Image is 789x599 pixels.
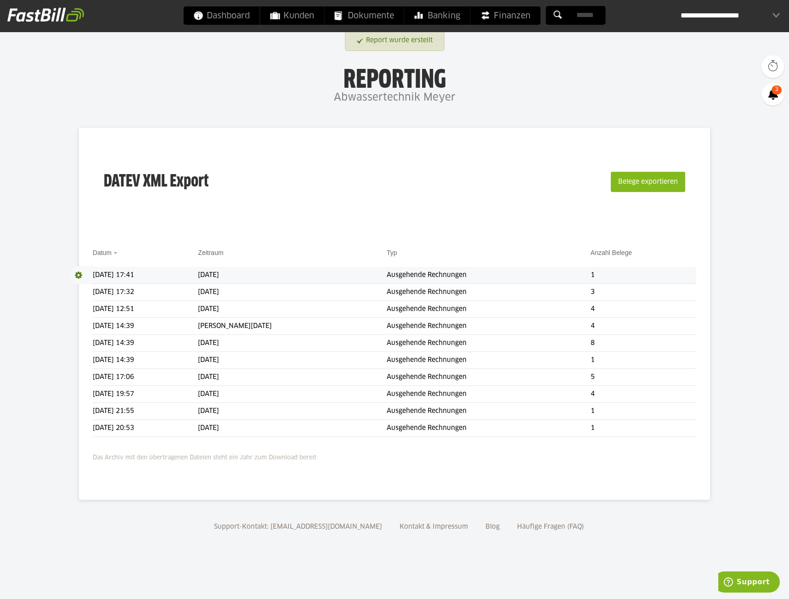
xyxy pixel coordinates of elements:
img: fastbill_logo_white.png [7,7,84,22]
a: Zeitraum [198,249,223,256]
td: Ausgehende Rechnungen [387,403,591,420]
a: Anzahl Belege [591,249,632,256]
a: Dashboard [184,6,260,25]
span: Kunden [271,6,314,25]
td: 1 [591,267,696,284]
td: 5 [591,369,696,386]
td: [DATE] [198,369,387,386]
a: 3 [761,83,784,106]
td: 4 [591,301,696,318]
td: Ausgehende Rechnungen [387,318,591,335]
td: [DATE] [198,335,387,352]
td: [DATE] 14:39 [93,352,198,369]
td: Ausgehende Rechnungen [387,335,591,352]
td: Ausgehende Rechnungen [387,386,591,403]
td: Ausgehende Rechnungen [387,420,591,437]
td: Ausgehende Rechnungen [387,267,591,284]
a: Blog [482,524,503,530]
a: Datum [93,249,112,256]
a: Support-Kontakt: [EMAIL_ADDRESS][DOMAIN_NAME] [211,524,385,530]
span: Dashboard [194,6,250,25]
td: [DATE] 17:41 [93,267,198,284]
p: Das Archiv mit den übertragenen Dateien steht ein Jahr zum Download bereit [93,448,696,463]
td: [DATE] 20:53 [93,420,198,437]
td: 8 [591,335,696,352]
span: 3 [772,85,782,95]
h1: Reporting [92,65,697,89]
td: 4 [591,386,696,403]
a: Häufige Fragen (FAQ) [514,524,587,530]
a: Kontakt & Impressum [396,524,471,530]
span: Dokumente [335,6,394,25]
td: [DATE] 14:39 [93,335,198,352]
td: Ausgehende Rechnungen [387,352,591,369]
td: Ausgehende Rechnungen [387,284,591,301]
td: 4 [591,318,696,335]
span: Banking [415,6,460,25]
td: [DATE] [198,403,387,420]
td: [DATE] [198,420,387,437]
td: [DATE] 17:06 [93,369,198,386]
td: [DATE] [198,267,387,284]
td: [DATE] [198,386,387,403]
a: Banking [405,6,470,25]
td: [DATE] 17:32 [93,284,198,301]
td: [DATE] 12:51 [93,301,198,318]
h3: DATEV XML Export [104,153,209,211]
td: [DATE] 14:39 [93,318,198,335]
a: Kunden [260,6,324,25]
a: Finanzen [471,6,541,25]
td: 3 [591,284,696,301]
a: Dokumente [325,6,404,25]
a: Typ [387,249,397,256]
td: [PERSON_NAME][DATE] [198,318,387,335]
td: [DATE] 21:55 [93,403,198,420]
a: Report wurde erstellt [357,32,433,49]
img: sort_desc.gif [113,252,119,254]
button: Belege exportieren [611,172,685,192]
td: [DATE] 19:57 [93,386,198,403]
iframe: Öffnet ein Widget, in dem Sie weitere Informationen finden [718,571,780,594]
span: Finanzen [481,6,530,25]
td: 1 [591,352,696,369]
td: [DATE] [198,352,387,369]
td: Ausgehende Rechnungen [387,369,591,386]
td: 1 [591,420,696,437]
td: Ausgehende Rechnungen [387,301,591,318]
td: [DATE] [198,284,387,301]
td: 1 [591,403,696,420]
td: [DATE] [198,301,387,318]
